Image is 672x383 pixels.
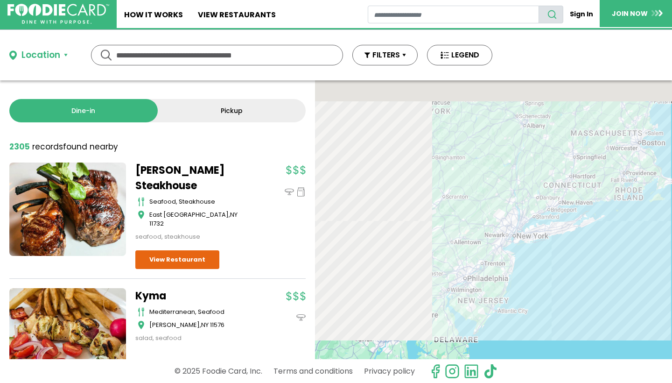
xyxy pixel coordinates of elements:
span: NY [201,320,209,329]
div: Location [21,49,60,62]
img: dinein_icon.svg [285,187,294,197]
span: 11576 [210,320,224,329]
a: View Restaurant [135,250,219,269]
img: cutlery_icon.svg [138,307,145,317]
img: dinein_icon.svg [296,313,306,322]
span: [PERSON_NAME] [149,320,200,329]
div: mediterranean, seafood [149,307,252,317]
a: Dine-in [9,99,158,122]
a: [PERSON_NAME] Steakhouse [135,163,252,193]
p: © 2025 Foodie Card, Inc. [175,363,262,379]
input: restaurant search [368,6,539,23]
svg: check us out on facebook [428,364,443,379]
div: seafood, steakhouse [149,197,252,206]
a: Terms and conditions [273,363,353,379]
span: NY [230,210,238,219]
img: map_icon.svg [138,320,145,330]
button: Location [9,49,68,62]
strong: 2305 [9,141,30,152]
button: FILTERS [352,45,418,65]
button: LEGEND [427,45,492,65]
button: search [539,6,563,23]
a: Pickup [158,99,306,122]
div: , [149,320,252,330]
img: cutlery_icon.svg [138,197,145,206]
img: map_icon.svg [138,210,145,220]
span: 11732 [149,219,164,228]
a: Kyma [135,288,252,304]
img: linkedin.svg [464,364,479,379]
img: pickup_icon.svg [296,187,306,197]
div: found nearby [9,141,118,153]
div: salad, seafood [135,333,252,343]
a: Privacy policy [364,363,415,379]
img: tiktok.svg [483,364,498,379]
img: FoodieCard; Eat, Drink, Save, Donate [7,4,109,24]
a: Sign In [563,6,600,23]
span: East [GEOGRAPHIC_DATA] [149,210,229,219]
span: records [32,141,63,152]
div: , [149,210,252,228]
div: seafood, steakhouse [135,232,252,241]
